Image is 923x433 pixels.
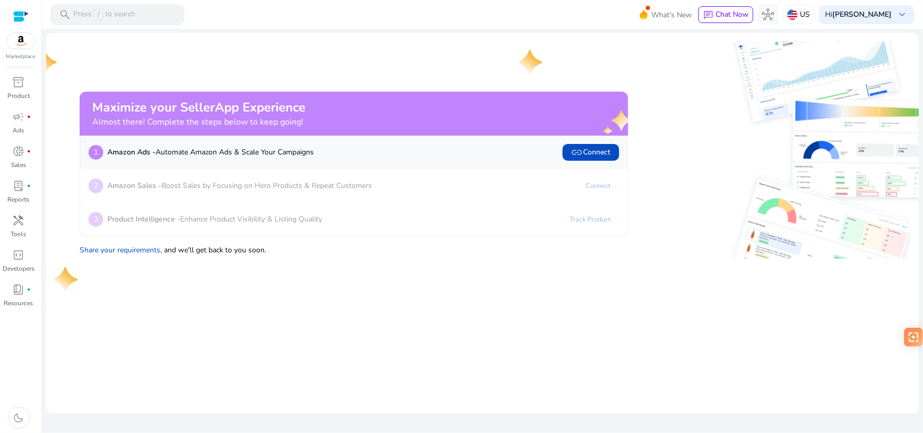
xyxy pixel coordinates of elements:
img: amazon.svg [7,33,35,49]
span: keyboard_arrow_down [896,8,908,21]
span: hub [762,8,774,21]
span: Connect [571,146,611,159]
p: Reports [8,195,30,204]
img: one-star.svg [34,50,59,75]
p: Automate Amazon Ads & Scale Your Campaigns [107,147,314,158]
span: handyman [13,214,25,227]
b: Amazon Sales - [107,181,161,191]
p: Resources [4,298,34,308]
span: donut_small [13,145,25,158]
h4: Almost there! Complete the steps below to keep going! [92,117,305,127]
span: code_blocks [13,249,25,261]
p: 3 [89,212,103,227]
img: one-star.svg [54,267,80,292]
p: 1 [89,145,103,160]
a: Track Product [562,211,619,228]
a: Share your requirements [80,245,160,255]
b: Amazon Ads - [107,147,156,157]
span: What's New [651,6,692,24]
p: Ads [13,126,25,135]
span: fiber_manual_record [27,184,31,188]
p: US [800,5,810,24]
button: chatChat Now [698,6,753,23]
img: us.svg [787,9,798,20]
p: Tools [11,229,27,239]
h2: Maximize your SellerApp Experience [92,100,305,115]
p: 2 [89,179,103,193]
p: Enhance Product Visibility & Listing Quality [107,214,322,225]
a: Connect [578,177,619,194]
span: / [94,9,103,20]
b: Product Intelligence - [107,214,180,224]
span: link [571,146,584,159]
span: dark_mode [13,412,25,424]
span: fiber_manual_record [27,115,31,119]
span: book_4 [13,283,25,296]
span: chat [703,10,713,20]
p: Boost Sales by Focusing on Hero Products & Repeat Customers [107,180,372,191]
button: linkConnect [563,144,619,161]
span: Chat Now [716,9,749,19]
b: [PERSON_NAME] [832,9,892,19]
span: inventory_2 [13,76,25,88]
span: campaign [13,110,25,123]
p: Press to search [73,9,135,20]
p: Product [7,91,30,101]
span: lab_profile [13,180,25,192]
p: Developers [3,264,35,273]
p: Sales [11,160,26,170]
span: fiber_manual_record [27,287,31,292]
img: one-star.svg [519,50,544,75]
span: search [59,8,71,21]
p: Hi [825,11,892,18]
span: fiber_manual_record [27,149,31,153]
button: hub [757,4,778,25]
p: Marketplace [6,53,36,61]
p: , and we'll get back to you soon. [80,240,628,256]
